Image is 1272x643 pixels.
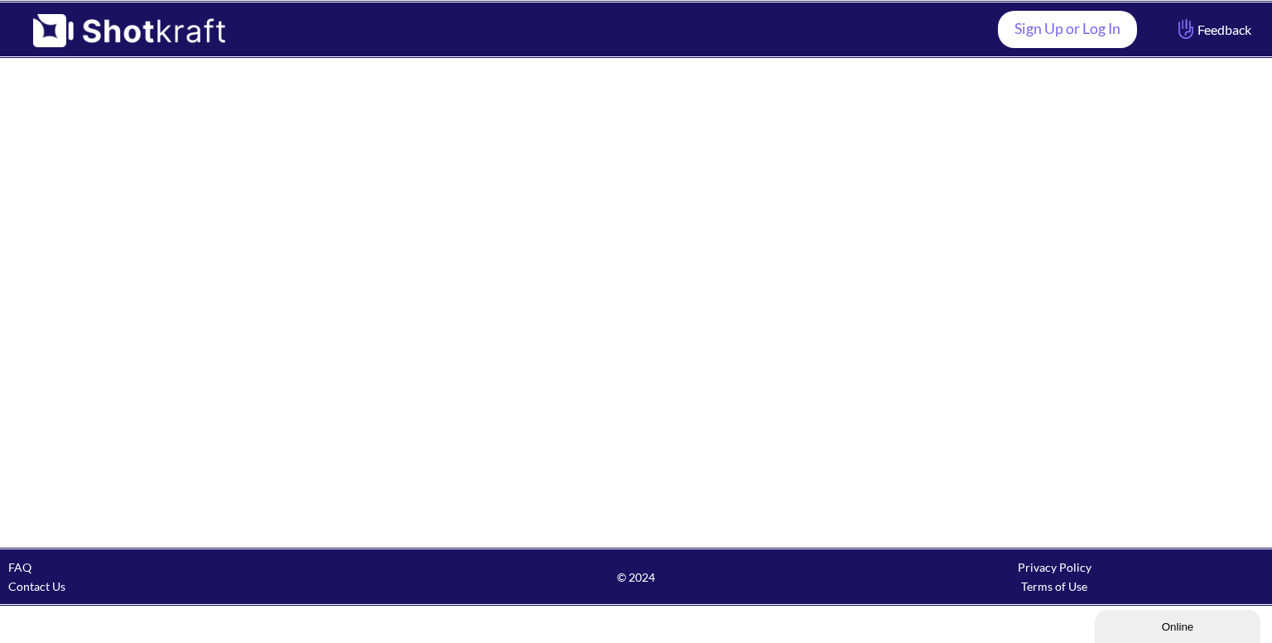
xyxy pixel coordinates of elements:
span: Feedback [1174,20,1251,39]
a: Sign Up or Log In [998,11,1137,48]
iframe: chat widget [1095,607,1264,643]
a: Contact Us [8,579,65,593]
img: Hand Icon [1174,15,1197,43]
div: Terms of Use [846,577,1264,596]
span: © 2024 [426,568,845,587]
a: FAQ [8,560,31,574]
div: Privacy Policy [846,558,1264,577]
